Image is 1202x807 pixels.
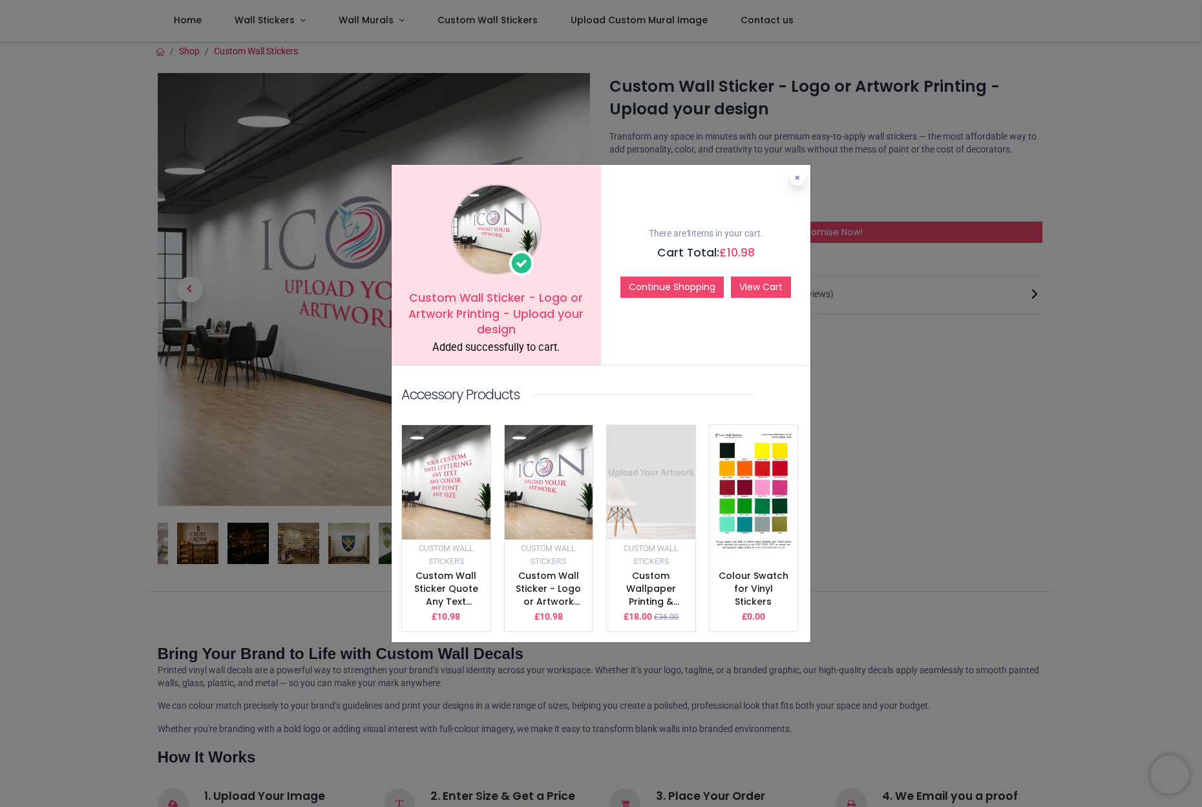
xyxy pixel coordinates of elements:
[505,425,593,540] img: image_512
[419,544,474,566] small: Custom Wall Stickers
[409,569,483,633] a: Custom Wall Sticker Quote Any Text & Colour - Vinyl Lettering
[401,341,591,355] div: Added successfully to cart.
[727,245,755,260] span: 10.98
[401,290,591,338] h5: Custom Wall Sticker - Logo or Artwork Printing - Upload your design
[654,612,679,623] small: £
[516,569,581,645] a: Custom Wall Sticker - Logo or Artwork Printing - Upload your design
[624,543,679,566] a: Custom Wall Stickers
[521,543,576,566] a: Custom Wall Stickers
[419,543,474,566] a: Custom Wall Stickers
[437,611,460,622] span: 10.98
[742,611,765,624] p: £
[611,245,801,261] h5: Cart Total:
[624,611,652,624] p: £
[719,245,755,260] span: £
[401,385,520,404] p: Accessory Products
[731,277,791,299] a: View Cart
[624,544,679,566] small: Custom Wall Stickers
[607,425,695,540] img: image_512
[402,425,490,540] img: image_512
[620,569,681,633] a: Custom Wallpaper Printing & Custom Wall Murals
[629,611,652,622] span: 18.00
[620,277,724,299] button: Continue Shopping
[719,569,788,607] a: Colour Swatch for Vinyl Stickers
[451,184,542,275] img: image_1024
[432,611,460,624] p: £
[710,425,798,552] img: image_512
[659,613,679,622] span: 36.00
[611,227,801,240] p: There are items in your cart.
[747,611,765,622] span: 0.00
[540,611,563,622] span: 10.98
[521,544,576,566] small: Custom Wall Stickers
[534,611,563,624] p: £
[686,228,691,238] b: 1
